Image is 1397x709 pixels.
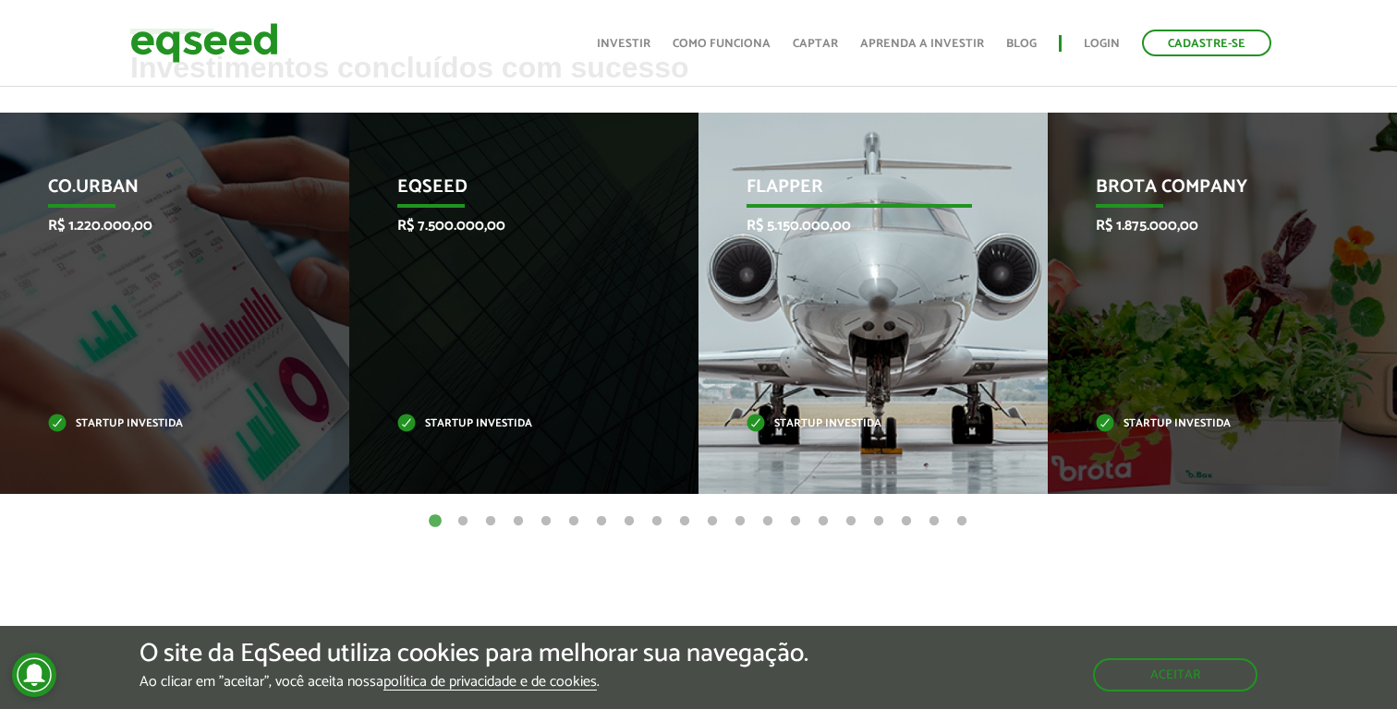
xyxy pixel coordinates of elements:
p: Co.Urban [48,176,273,208]
button: Aceitar [1093,658,1257,691]
button: 10 of 20 [675,512,694,531]
a: Login [1084,38,1120,50]
button: 14 of 20 [786,512,805,531]
button: 16 of 20 [842,512,860,531]
button: 1 of 20 [426,512,444,531]
p: R$ 1.875.000,00 [1096,217,1321,234]
button: 3 of 20 [481,512,500,531]
button: 9 of 20 [648,512,666,531]
img: EqSeed [130,18,278,67]
button: 20 of 20 [953,512,971,531]
h5: O site da EqSeed utiliza cookies para melhorar sua navegação. [140,640,808,668]
button: 6 of 20 [565,512,583,531]
button: 2 of 20 [454,512,472,531]
p: Ao clicar em "aceitar", você aceita nossa . [140,673,808,691]
p: Startup investida [397,419,623,429]
p: Startup investida [747,419,972,429]
button: 15 of 20 [814,512,832,531]
p: R$ 7.500.000,00 [397,217,623,234]
p: EqSeed [397,176,623,208]
button: 4 of 20 [509,512,528,531]
button: 12 of 20 [731,512,749,531]
a: Como funciona [673,38,771,50]
p: Startup investida [48,419,273,429]
p: Brota Company [1096,176,1321,208]
p: R$ 5.150.000,00 [747,217,972,234]
button: 19 of 20 [925,512,943,531]
a: Cadastre-se [1142,30,1271,56]
p: Flapper [747,176,972,208]
p: R$ 1.220.000,00 [48,217,273,234]
button: 18 of 20 [897,512,916,531]
p: Startup investida [1096,419,1321,429]
a: política de privacidade e de cookies [383,675,597,691]
button: 7 of 20 [592,512,611,531]
button: 11 of 20 [703,512,722,531]
a: Aprenda a investir [860,38,984,50]
a: Investir [597,38,650,50]
button: 17 of 20 [869,512,888,531]
a: Blog [1006,38,1037,50]
button: 13 of 20 [759,512,777,531]
a: Captar [793,38,838,50]
button: 5 of 20 [537,512,555,531]
button: 8 of 20 [620,512,638,531]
